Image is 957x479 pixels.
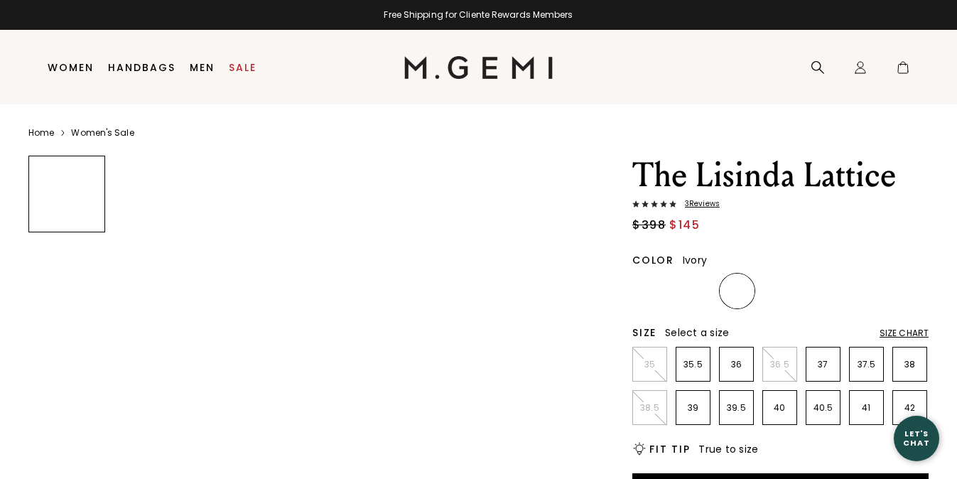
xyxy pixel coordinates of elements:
[634,275,666,307] img: Black
[649,443,690,455] h2: Fit Tip
[633,402,666,414] p: 38.5
[632,156,929,195] h1: The Lisinda Lattice
[632,327,656,338] h2: Size
[806,359,840,370] p: 37
[850,359,883,370] p: 37.5
[29,239,104,314] img: The Lisinda Lattice
[404,56,553,79] img: M.Gemi
[29,403,104,478] img: The Lisinda Lattice
[632,217,666,234] span: $398
[893,402,926,414] p: 42
[29,321,104,397] img: The Lisinda Lattice
[633,359,666,370] p: 35
[665,325,729,340] span: Select a size
[720,359,753,370] p: 36
[676,402,710,414] p: 39
[190,62,215,73] a: Men
[894,429,939,447] div: Let's Chat
[850,402,883,414] p: 41
[764,275,796,307] img: Lipstick
[721,275,753,307] img: Ivory
[763,402,796,414] p: 40
[71,127,134,139] a: Women's Sale
[676,359,710,370] p: 35.5
[676,200,720,208] span: 3 Review s
[48,62,94,73] a: Women
[28,127,54,139] a: Home
[720,402,753,414] p: 39.5
[698,442,758,456] span: True to size
[763,359,796,370] p: 36.5
[229,62,256,73] a: Sale
[893,359,926,370] p: 38
[683,253,707,267] span: Ivory
[632,254,674,266] h2: Color
[880,328,929,339] div: Size Chart
[669,217,700,234] span: $145
[806,402,840,414] p: 40.5
[632,200,929,211] a: 3Reviews
[678,275,710,307] img: Light Tan
[108,62,175,73] a: Handbags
